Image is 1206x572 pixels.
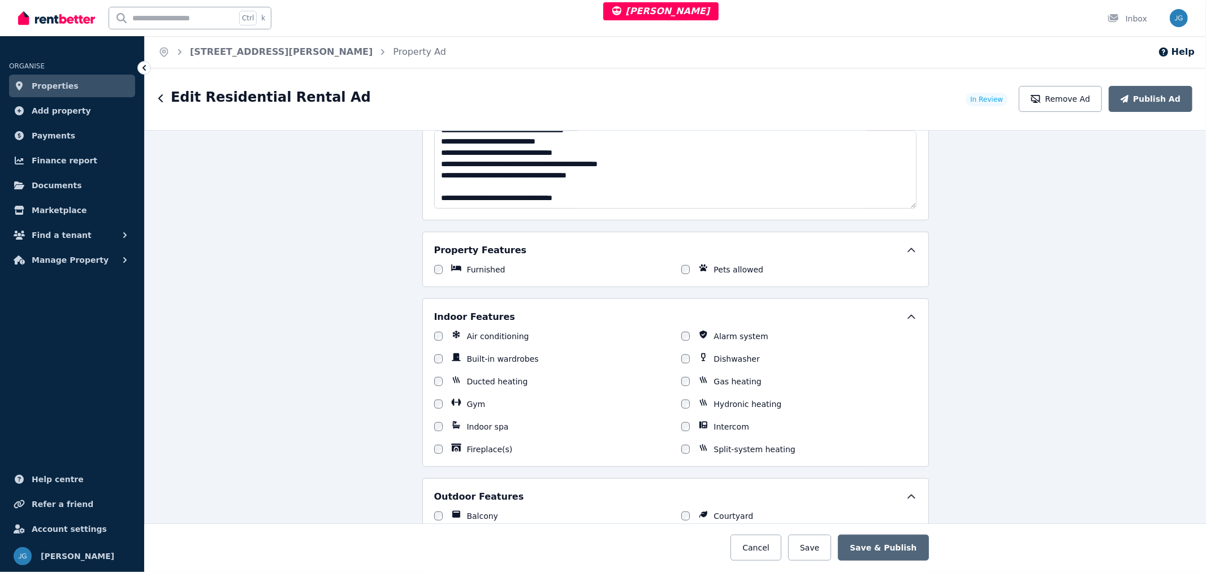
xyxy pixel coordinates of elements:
span: Payments [32,129,75,142]
button: Help [1158,45,1195,59]
span: Ctrl [239,11,257,25]
label: Gas heating [714,376,761,387]
label: Intercom [714,421,749,432]
nav: Breadcrumb [145,36,460,68]
h5: Property Features [434,244,527,257]
a: Property Ad [393,46,446,57]
label: Pets allowed [714,264,763,275]
button: Remove Ad [1019,86,1102,112]
label: Ducted heating [466,376,528,387]
a: Properties [9,75,135,97]
button: Cancel [730,535,781,561]
label: Furnished [466,264,505,275]
label: Fireplace(s) [466,444,512,455]
a: Account settings [9,518,135,540]
span: Refer a friend [32,497,93,511]
span: Add property [32,104,91,118]
span: Properties [32,79,79,93]
span: In Review [970,95,1003,104]
span: Manage Property [32,253,109,267]
label: Alarm system [714,331,768,342]
a: Help centre [9,468,135,491]
label: Built-in wardrobes [466,353,538,365]
label: Balcony [466,510,498,522]
span: Help centre [32,473,84,486]
span: Marketplace [32,203,87,217]
label: Hydronic heating [714,398,781,410]
a: Add property [9,99,135,122]
div: Inbox [1108,13,1147,24]
h1: Edit Residential Rental Ad [171,88,371,106]
span: Find a tenant [32,228,92,242]
button: Find a tenant [9,224,135,246]
button: Manage Property [9,249,135,271]
a: Marketplace [9,199,135,222]
a: Documents [9,174,135,197]
h5: Outdoor Features [434,490,524,504]
button: Publish Ad [1109,86,1192,112]
span: Finance report [32,154,97,167]
label: Indoor spa [466,421,508,432]
span: [PERSON_NAME] [41,549,114,563]
a: [STREET_ADDRESS][PERSON_NAME] [190,46,373,57]
span: [PERSON_NAME] [612,6,710,16]
label: Courtyard [714,510,753,522]
label: Split-system heating [714,444,795,455]
button: Save [788,535,831,561]
button: Save & Publish [838,535,928,561]
a: Refer a friend [9,493,135,515]
h5: Indoor Features [434,310,515,324]
label: Gym [466,398,485,410]
a: Finance report [9,149,135,172]
span: k [261,14,265,23]
img: Jeremy Goldschmidt [14,547,32,565]
img: Jeremy Goldschmidt [1170,9,1188,27]
label: Dishwasher [714,353,759,365]
a: Payments [9,124,135,147]
label: Air conditioning [466,331,529,342]
span: ORGANISE [9,62,45,70]
span: Documents [32,179,82,192]
span: Account settings [32,522,107,536]
img: RentBetter [18,10,95,27]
